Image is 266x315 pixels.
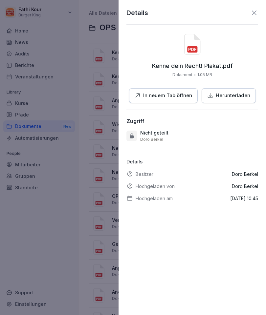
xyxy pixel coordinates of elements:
p: In neuem Tab öffnen [143,92,192,99]
p: Dokument [172,72,192,78]
p: Kenne dein Recht! Plakat.pdf [152,63,233,69]
p: Details [126,8,148,18]
p: Nicht geteilt [140,130,168,136]
p: Hochgeladen am [136,195,173,202]
p: Hochgeladen von [136,183,175,190]
div: Zugriff [126,118,144,124]
button: In neuem Tab öffnen [129,88,198,103]
p: Details [126,158,258,166]
p: Besitzer [136,171,153,178]
p: Doro Berkel [232,183,258,190]
p: [DATE] 10:45 [230,195,258,202]
p: Doro Berkel [232,171,258,178]
p: Doro Berkel [140,137,163,142]
button: Herunterladen [202,88,256,103]
p: Herunterladen [216,92,250,99]
p: 1.05 MB [197,72,212,78]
